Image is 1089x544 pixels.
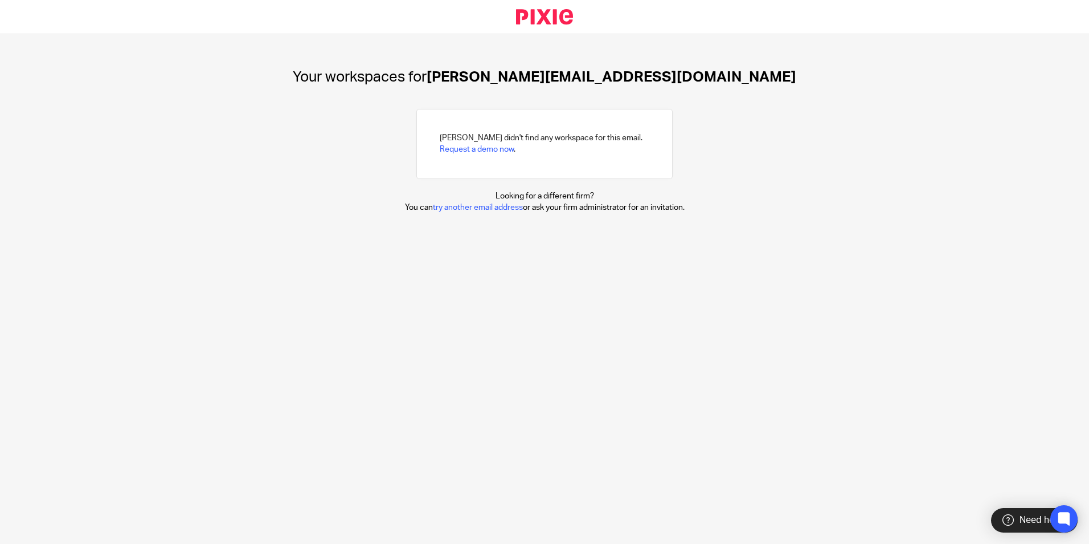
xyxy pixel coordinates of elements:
p: Looking for a different firm? You can or ask your firm administrator for an invitation. [405,190,685,214]
h1: [PERSON_NAME][EMAIL_ADDRESS][DOMAIN_NAME] [293,68,796,86]
a: Request a demo now [440,145,514,153]
span: Your workspaces for [293,70,427,84]
div: Need help? [991,508,1078,533]
a: try another email address [433,204,523,212]
h2: [PERSON_NAME] didn't find any workspace for this email. . [440,132,642,156]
